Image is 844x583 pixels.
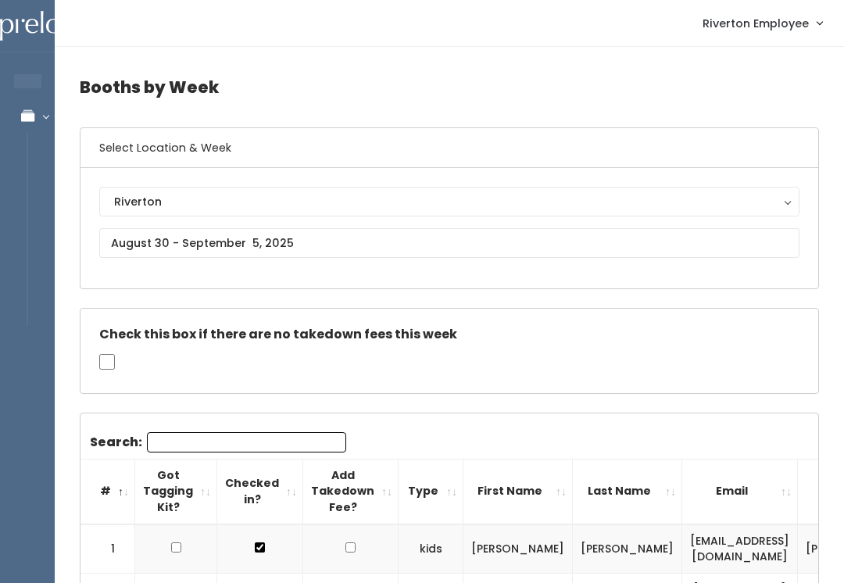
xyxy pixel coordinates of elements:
[703,15,809,32] span: Riverton Employee
[573,459,682,524] th: Last Name: activate to sort column ascending
[687,6,838,40] a: Riverton Employee
[99,228,799,258] input: August 30 - September 5, 2025
[80,524,135,574] td: 1
[114,193,785,210] div: Riverton
[463,459,573,524] th: First Name: activate to sort column ascending
[90,432,346,452] label: Search:
[303,459,399,524] th: Add Takedown Fee?: activate to sort column ascending
[99,187,799,216] button: Riverton
[80,66,819,109] h4: Booths by Week
[573,524,682,574] td: [PERSON_NAME]
[463,524,573,574] td: [PERSON_NAME]
[80,128,818,168] h6: Select Location & Week
[399,459,463,524] th: Type: activate to sort column ascending
[80,459,135,524] th: #: activate to sort column descending
[399,524,463,574] td: kids
[135,459,217,524] th: Got Tagging Kit?: activate to sort column ascending
[682,524,798,574] td: [EMAIL_ADDRESS][DOMAIN_NAME]
[217,459,303,524] th: Checked in?: activate to sort column ascending
[682,459,798,524] th: Email: activate to sort column ascending
[99,327,799,342] h5: Check this box if there are no takedown fees this week
[147,432,346,452] input: Search:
